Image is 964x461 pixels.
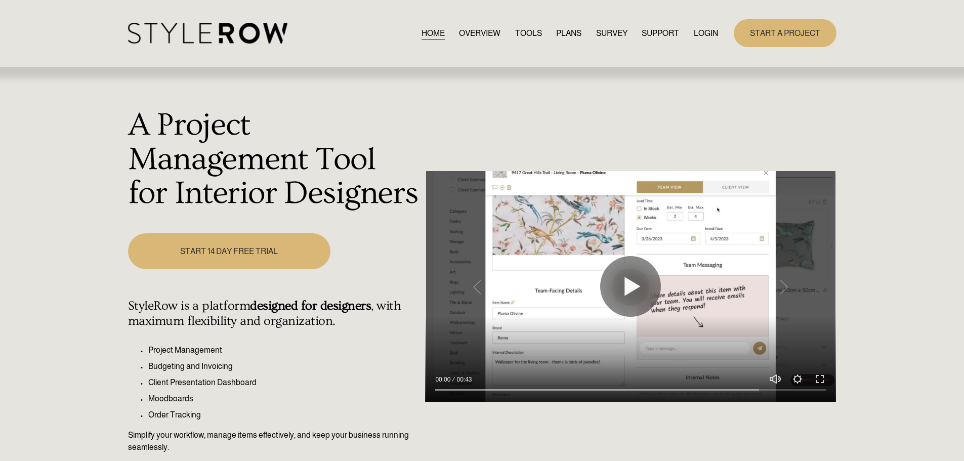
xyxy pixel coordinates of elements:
[556,26,581,40] a: PLANS
[642,27,679,39] span: SUPPORT
[435,374,453,385] div: Current time
[148,376,420,389] p: Client Presentation Dashboard
[435,387,826,394] input: Seek
[148,344,420,356] p: Project Management
[459,26,500,40] a: OVERVIEW
[148,360,420,372] p: Budgeting and Invoicing
[596,26,627,40] a: SURVEY
[128,23,287,44] img: StyleRow
[694,26,718,40] a: LOGIN
[734,19,836,47] a: START A PROJECT
[148,409,420,421] p: Order Tracking
[128,108,420,211] h1: A Project Management Tool for Interior Designers
[422,26,445,40] a: HOME
[128,299,420,329] h4: StyleRow is a platform , with maximum flexibility and organization.
[128,429,420,453] p: Simplify your workflow, manage items effectively, and keep your business running seamlessly.
[148,393,420,405] p: Moodboards
[642,26,679,40] a: folder dropdown
[453,374,474,385] div: Duration
[250,299,371,313] strong: designed for designers
[515,26,542,40] a: TOOLS
[128,233,330,269] a: START 14 DAY FREE TRIAL
[600,256,661,317] button: Play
